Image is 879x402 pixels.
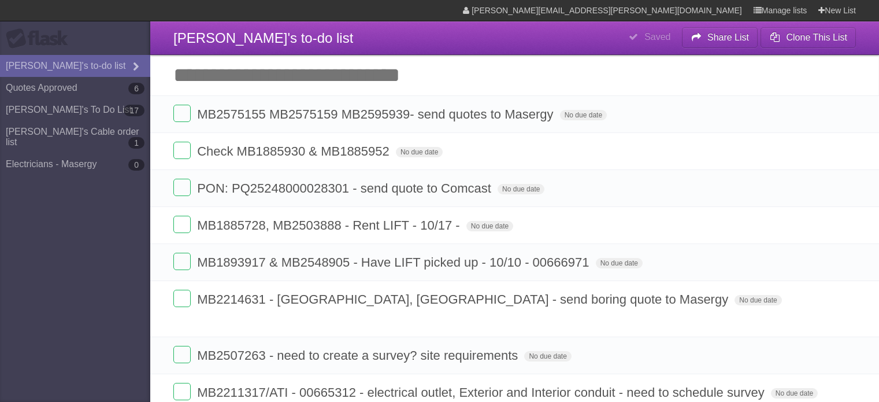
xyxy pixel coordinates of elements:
[173,179,191,196] label: Done
[173,346,191,363] label: Done
[128,83,144,94] b: 6
[498,184,544,194] span: No due date
[560,110,607,120] span: No due date
[761,27,856,48] button: Clone This List
[173,105,191,122] label: Done
[644,32,670,42] b: Saved
[173,216,191,233] label: Done
[173,383,191,400] label: Done
[396,147,443,157] span: No due date
[128,137,144,149] b: 1
[197,181,494,196] span: PON: PQ25248000028301 - send quote to Comcast
[524,351,571,362] span: No due date
[771,388,818,399] span: No due date
[786,32,847,42] b: Clone This List
[197,292,731,307] span: MB2214631 - [GEOGRAPHIC_DATA], [GEOGRAPHIC_DATA] - send boring quote to Masergy
[128,159,144,171] b: 0
[197,385,767,400] span: MB2211317/ATI - 00665312 - electrical outlet, Exterior and Interior conduit - need to schedule su...
[197,348,521,363] span: MB2507263 - need to create a survey? site requirements
[173,253,191,270] label: Done
[707,32,749,42] b: Share List
[735,295,781,305] span: No due date
[173,142,191,159] label: Done
[197,144,392,158] span: Check MB1885930 & MB1885952
[197,218,463,233] span: MB1885728, MB2503888 - Rent LIFT - 10/17 -
[682,27,758,48] button: Share List
[596,258,643,268] span: No due date
[124,105,144,116] b: 17
[6,28,75,49] div: Flask
[197,107,556,121] span: MB2575155 MB2575159 MB2595939- send quotes to Masergy
[173,30,353,46] span: [PERSON_NAME]'s to-do list
[466,221,513,231] span: No due date
[197,255,592,270] span: MB1893917 & MB2548905 - Have LIFT picked up - 10/10 - 00666971
[173,290,191,307] label: Done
